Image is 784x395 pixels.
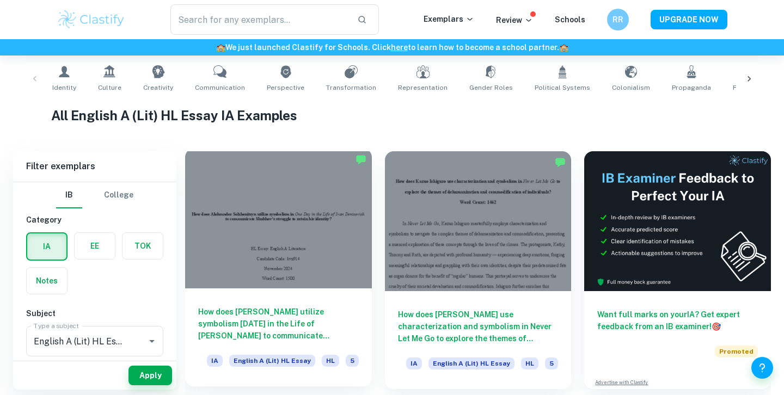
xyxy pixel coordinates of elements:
[267,83,304,92] span: Perspective
[555,15,585,24] a: Schools
[229,355,315,367] span: English A (Lit) HL Essay
[326,83,376,92] span: Transformation
[496,14,533,26] p: Review
[207,355,223,367] span: IA
[607,9,629,30] button: RR
[385,151,572,389] a: How does [PERSON_NAME] use characterization and symbolism in Never Let Me Go to explore the theme...
[56,182,82,208] button: IB
[27,233,66,260] button: IA
[195,83,245,92] span: Communication
[143,83,173,92] span: Creativity
[57,9,126,30] img: Clastify logo
[584,151,771,389] a: Want full marks on yourIA? Get expert feedback from an IB examiner!PromotedAdvertise with Clastify
[216,43,225,52] span: 🏫
[128,366,172,385] button: Apply
[428,357,514,369] span: English A (Lit) HL Essay
[198,306,359,342] h6: How does [PERSON_NAME] utilize symbolism [DATE] in the Life of [PERSON_NAME] to communicate [PERS...
[584,151,771,291] img: Thumbnail
[52,83,76,92] span: Identity
[104,182,133,208] button: College
[595,379,648,386] a: Advertise with Clastify
[75,233,115,259] button: EE
[612,83,650,92] span: Colonialism
[98,83,121,92] span: Culture
[406,357,422,369] span: IA
[26,307,163,319] h6: Subject
[651,10,727,29] button: UPGRADE NOW
[559,43,568,52] span: 🏫
[424,13,474,25] p: Exemplars
[322,355,339,367] span: HL
[346,355,359,367] span: 5
[715,345,758,357] span: Promoted
[391,43,408,52] a: here
[469,83,513,92] span: Gender Roles
[51,106,733,125] h1: All English A (Lit) HL Essay IA Examples
[122,233,163,259] button: TOK
[555,157,566,168] img: Marked
[144,334,160,349] button: Open
[398,83,448,92] span: Representation
[712,322,721,331] span: 🎯
[545,357,558,369] span: 5
[535,83,590,92] span: Political Systems
[521,357,538,369] span: HL
[672,83,711,92] span: Propaganda
[27,268,67,294] button: Notes
[398,308,559,344] h6: How does [PERSON_NAME] use characterization and symbolism in Never Let Me Go to explore the theme...
[185,151,372,389] a: How does [PERSON_NAME] utilize symbolism [DATE] in the Life of [PERSON_NAME] to communicate [PERS...
[612,14,624,26] h6: RR
[751,357,773,379] button: Help and Feedback
[13,151,176,182] h6: Filter exemplars
[2,41,782,53] h6: We just launched Clastify for Schools. Click to learn how to become a school partner.
[356,154,366,165] img: Marked
[26,214,163,226] h6: Category
[56,182,133,208] div: Filter type choice
[597,308,758,332] h6: Want full marks on your IA ? Get expert feedback from an IB examiner!
[170,4,348,35] input: Search for any exemplars...
[34,321,79,330] label: Type a subject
